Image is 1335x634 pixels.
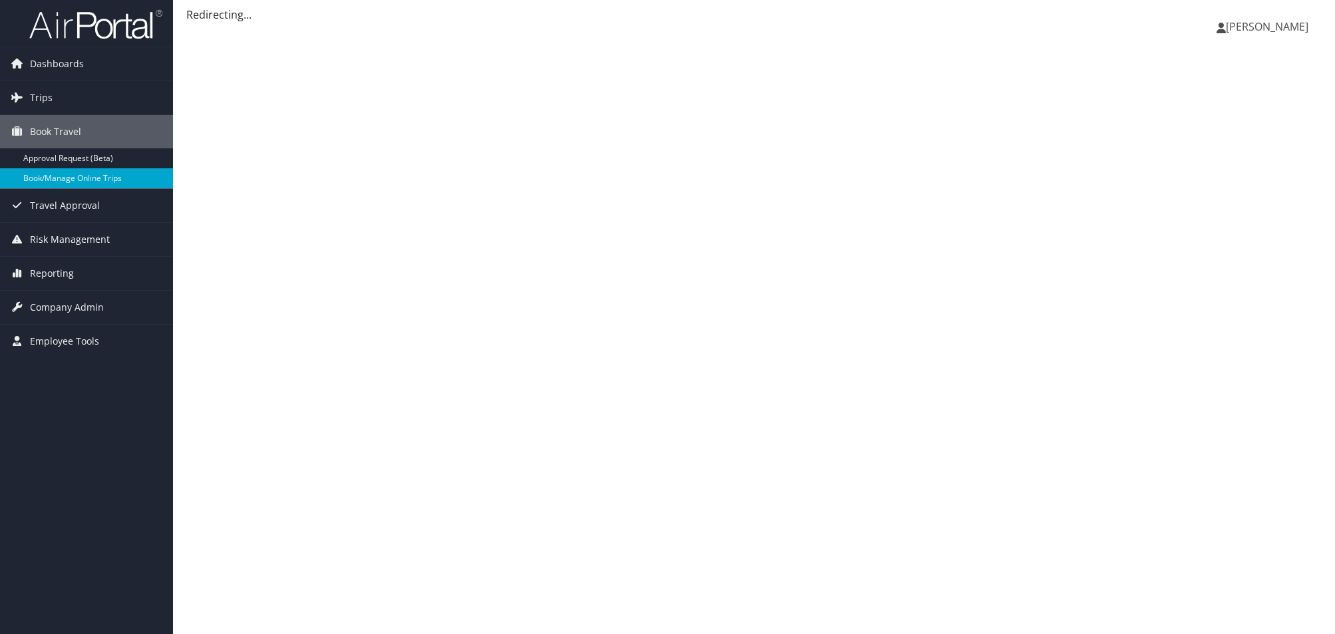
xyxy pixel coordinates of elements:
span: Employee Tools [30,325,99,358]
span: [PERSON_NAME] [1226,19,1308,34]
a: [PERSON_NAME] [1217,7,1322,47]
span: Travel Approval [30,189,100,222]
span: Trips [30,81,53,114]
img: airportal-logo.png [29,9,162,40]
span: Risk Management [30,223,110,256]
span: Company Admin [30,291,104,324]
span: Reporting [30,257,74,290]
span: Book Travel [30,115,81,148]
span: Dashboards [30,47,84,80]
div: Redirecting... [186,7,1322,23]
